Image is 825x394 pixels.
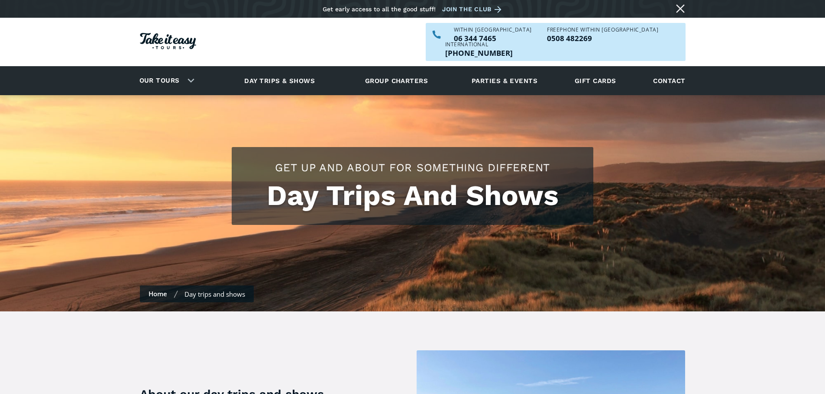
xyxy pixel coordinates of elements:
[445,49,513,57] p: [PHONE_NUMBER]
[140,285,254,302] nav: Breadcrumbs
[547,35,658,42] a: Call us freephone within NZ on 0508482269
[133,70,186,91] a: Our tours
[140,33,196,49] img: Take it easy Tours logo
[445,42,513,47] div: International
[467,69,542,93] a: Parties & events
[354,69,439,93] a: Group charters
[649,69,689,93] a: Contact
[323,6,436,13] div: Get early access to all the good stuff!
[184,290,245,298] div: Day trips and shows
[240,179,585,212] h1: Day Trips And Shows
[547,27,658,32] div: Freephone WITHIN [GEOGRAPHIC_DATA]
[442,4,505,15] a: Join the club
[240,160,585,175] h2: Get up and about for something different
[445,49,513,57] a: Call us outside of NZ on +6463447465
[673,2,687,16] a: Close message
[454,35,532,42] p: 06 344 7465
[454,27,532,32] div: WITHIN [GEOGRAPHIC_DATA]
[547,35,658,42] p: 0508 482269
[454,35,532,42] a: Call us within NZ on 063447465
[149,289,167,298] a: Home
[233,69,326,93] a: Day trips & shows
[140,29,196,56] a: Homepage
[570,69,621,93] a: Gift cards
